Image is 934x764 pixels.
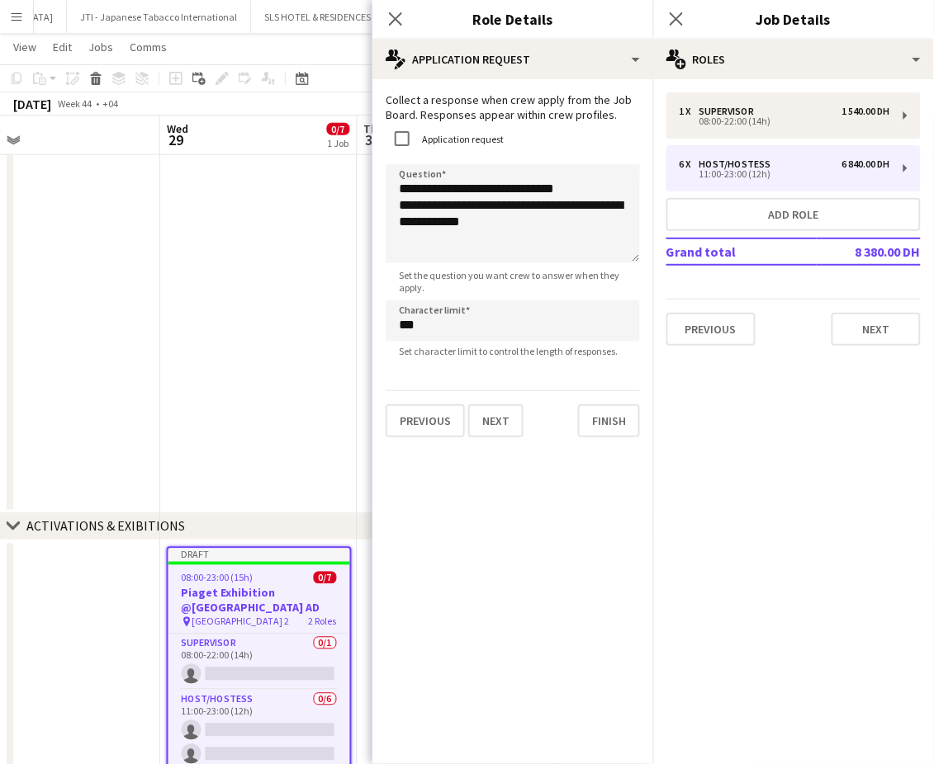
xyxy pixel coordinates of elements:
div: 6 840.00 DH [842,158,890,170]
button: Add role [666,198,921,231]
span: 29 [164,130,188,149]
a: Jobs [82,36,120,58]
button: SLS HOTEL & RESIDENCES [251,1,385,33]
span: Jobs [88,40,113,54]
span: Set the question you want crew to answer when they apply. [386,269,640,294]
div: Application Request [372,40,653,79]
div: 08:00-22:00 (14h) [680,117,890,125]
div: 1 Job [328,137,349,149]
h3: Piaget Exhibition @[GEOGRAPHIC_DATA] AD [168,586,350,615]
p: Collect a response when crew apply from the Job Board. Responses appear within crew profiles. [386,92,640,122]
span: Edit [53,40,72,54]
span: [GEOGRAPHIC_DATA] 2 [192,615,290,628]
h3: Job Details [653,8,934,30]
div: 6 x [680,158,699,170]
span: Comms [130,40,167,54]
span: 08:00-23:00 (15h) [182,572,254,584]
button: Next [468,404,524,437]
div: 1 x [680,106,699,117]
div: +04 [102,97,118,110]
div: Host/Hostess [699,158,778,170]
h3: Role Details [372,8,653,30]
span: View [13,40,36,54]
div: [DATE] [13,96,51,112]
button: Next [832,313,921,346]
label: Application request [419,133,504,145]
span: 0/7 [314,572,337,584]
div: 11:00-23:00 (12h) [680,170,890,178]
span: 30 [362,130,385,149]
span: Week 44 [55,97,96,110]
td: Grand total [666,238,817,265]
div: ACTIVATIONS & EXIBITIONS [26,518,185,535]
div: Draft [168,549,350,562]
a: Edit [46,36,78,58]
button: JTI - Japanese Tabacco International [67,1,251,33]
div: Roles [653,40,934,79]
td: 8 380.00 DH [817,238,921,265]
button: Finish [578,404,640,437]
span: 0/7 [327,123,350,135]
div: 1 540.00 DH [842,106,890,117]
span: Set character limit to control the length of responses. [386,345,631,357]
span: Wed [167,121,188,136]
a: Comms [123,36,173,58]
button: Previous [666,313,756,346]
a: View [7,36,43,58]
span: 2 Roles [309,615,337,628]
div: Supervisor [699,106,761,117]
app-card-role: Supervisor0/108:00-22:00 (14h) [168,634,350,691]
span: Thu [364,121,385,136]
button: Previous [386,404,465,437]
